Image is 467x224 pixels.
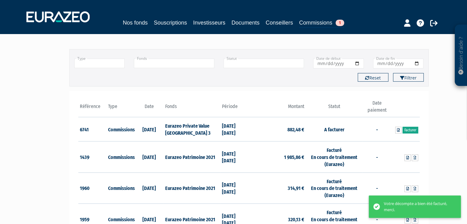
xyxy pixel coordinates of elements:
button: Reset [358,73,388,82]
th: Statut [306,100,363,117]
td: - [363,117,391,141]
td: Eurazeo Patrimoine 2021 [163,172,220,204]
td: 6741 [78,117,107,141]
button: Filtrer [393,73,424,82]
td: 1 985,86 € [249,141,306,173]
th: Date [135,100,164,117]
img: 1732889491-logotype_eurazeo_blanc_rvb.png [26,11,90,22]
p: Besoin d'aide ? [457,28,465,83]
td: [DATE] [DATE] [220,117,249,141]
div: Votre décompte a bien été facturé, merci. [384,201,452,213]
th: Montant [249,100,306,117]
td: Eurazeo Patrimoine 2021 [163,141,220,173]
td: [DATE] [135,172,164,204]
td: [DATE] [DATE] [220,172,249,204]
th: Date paiement [363,100,391,117]
a: Commissions1 [299,18,344,28]
td: - [363,141,391,173]
td: 1960 [78,172,107,204]
td: 882,48 € [249,117,306,141]
a: Documents [232,18,259,27]
th: Type [107,100,135,117]
td: Commissions [107,117,135,141]
th: Fonds [163,100,220,117]
a: Souscriptions [154,18,187,27]
td: 1439 [78,141,107,173]
td: 314,91 € [249,172,306,204]
td: A facturer [306,117,363,141]
td: - [363,172,391,204]
td: [DATE] [135,141,164,173]
th: Période [220,100,249,117]
td: Eurazeo Private Value [GEOGRAPHIC_DATA] 3 [163,117,220,141]
td: Facturé En cours de traitement (Eurazeo) [306,141,363,173]
a: Conseillers [266,18,293,27]
td: [DATE] [135,117,164,141]
a: Nos fonds [123,18,148,27]
a: Facturer [403,127,418,133]
td: Facturé En cours de traitement (Eurazeo) [306,172,363,204]
th: Référence [78,100,107,117]
a: Investisseurs [193,18,225,27]
td: [DATE] [DATE] [220,141,249,173]
td: Commissions [107,141,135,173]
span: 1 [336,20,344,26]
td: Commissions [107,172,135,204]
